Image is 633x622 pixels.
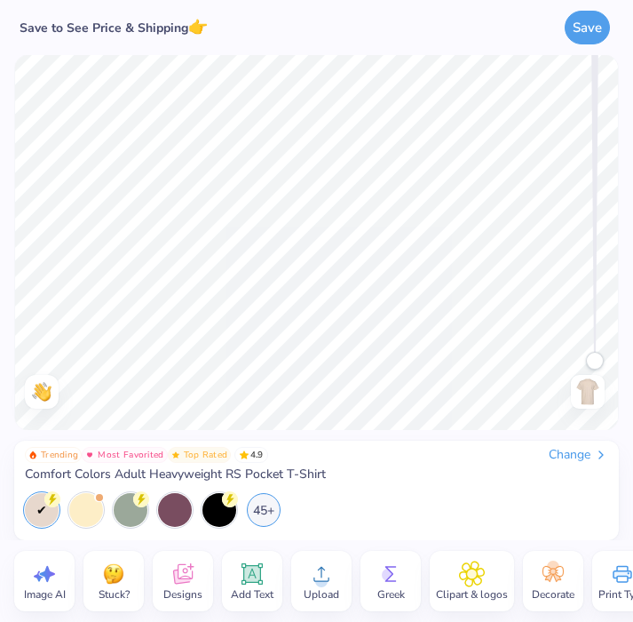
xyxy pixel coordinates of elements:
[25,466,326,482] span: Comfort Colors Adult Heavyweight RS Pocket T-Shirt
[99,587,130,602] span: Stuck?
[565,11,610,44] button: Save
[532,587,574,602] span: Decorate
[100,561,127,587] img: Stuck?
[586,352,604,370] div: Accessibility label
[82,447,167,463] button: Badge Button
[171,451,180,459] img: Top Rated sort
[28,451,37,459] img: Trending sort
[98,451,163,459] span: Most Favorited
[188,16,208,37] span: 👉
[163,587,202,602] span: Designs
[231,587,273,602] span: Add Text
[41,451,78,459] span: Trending
[377,587,405,602] span: Greek
[24,587,66,602] span: Image AI
[574,378,602,406] img: Back
[14,16,213,39] div: Save to See Price & Shipping
[549,447,608,463] div: Change
[234,447,268,463] span: 4.9
[168,447,232,463] button: Badge Button
[436,587,508,602] span: Clipart & logos
[25,447,82,463] button: Badge Button
[184,451,228,459] span: Top Rated
[247,493,281,527] div: 45+
[304,587,339,602] span: Upload
[85,451,94,459] img: Most Favorited sort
